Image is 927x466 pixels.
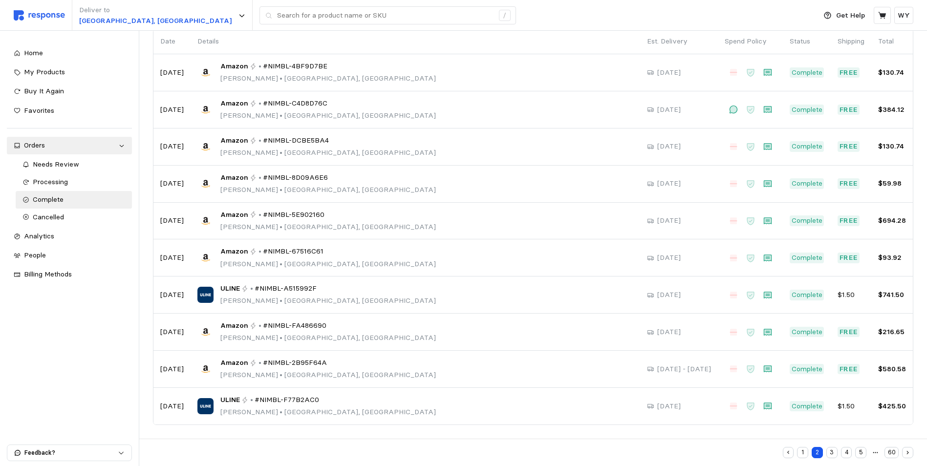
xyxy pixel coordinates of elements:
span: Processing [33,177,68,186]
p: Complete [792,290,822,300]
img: Amazon [197,324,214,340]
span: • [278,370,284,379]
p: • [259,172,261,183]
p: Complete [792,215,822,226]
img: Amazon [197,250,214,266]
p: [PERSON_NAME] [GEOGRAPHIC_DATA], [GEOGRAPHIC_DATA] [220,296,436,306]
p: • [259,320,261,331]
p: Status [790,36,824,47]
button: 5 [855,447,866,458]
span: • [278,111,284,120]
p: $216.65 [878,327,906,338]
button: 3 [826,447,838,458]
button: Feedback? [7,445,131,461]
span: Billing Methods [24,270,72,278]
p: Deliver to [79,5,232,16]
span: Amazon [220,61,248,72]
span: Needs Review [33,160,79,169]
p: $130.74 [878,67,906,78]
span: • [278,296,284,305]
p: Get Help [836,10,865,21]
p: [DATE] [657,253,681,263]
span: #NIMBL-FA486690 [263,320,326,331]
a: Buy It Again [7,83,132,100]
p: • [259,98,261,109]
p: [DATE] [160,327,184,338]
span: #NIMBL-F77B2AC0 [255,395,319,405]
p: [DATE] [657,327,681,338]
p: Free [840,141,858,152]
p: $425.50 [878,401,906,412]
p: Complete [792,253,822,263]
p: [DATE] [657,215,681,226]
span: #NIMBL-5E902160 [263,210,324,220]
img: Amazon [197,64,214,81]
p: Complete [792,178,822,189]
p: [DATE] [160,105,184,115]
a: Billing Methods [7,266,132,283]
p: Free [840,67,858,78]
p: [PERSON_NAME] [GEOGRAPHIC_DATA], [GEOGRAPHIC_DATA] [220,110,436,121]
p: Free [840,253,858,263]
button: 1 [797,447,808,458]
button: WY [894,7,913,24]
a: Favorites [7,102,132,120]
p: [DATE] - [DATE] [657,364,711,375]
p: [PERSON_NAME] [GEOGRAPHIC_DATA], [GEOGRAPHIC_DATA] [220,407,436,418]
span: • [278,74,284,83]
img: Amazon [197,102,214,118]
p: [PERSON_NAME] [GEOGRAPHIC_DATA], [GEOGRAPHIC_DATA] [220,259,436,270]
span: Amazon [220,135,248,146]
span: #NIMBL-67516C61 [263,246,323,257]
span: People [24,251,46,259]
p: [DATE] [160,253,184,263]
p: $1.50 [838,290,864,300]
button: 2 [812,447,823,458]
span: Complete [33,195,64,204]
p: [GEOGRAPHIC_DATA], [GEOGRAPHIC_DATA] [79,16,232,26]
p: [DATE] [657,401,681,412]
img: Amazon [197,212,214,229]
p: [PERSON_NAME] [GEOGRAPHIC_DATA], [GEOGRAPHIC_DATA] [220,73,436,84]
p: [DATE] [657,105,681,115]
img: Amazon [197,175,214,191]
span: • [278,407,284,416]
p: • [259,61,261,72]
span: • [278,222,284,231]
p: Feedback? [24,448,118,457]
p: • [250,395,253,405]
span: Analytics [24,232,54,240]
img: svg%3e [14,10,65,21]
p: Total [878,36,906,47]
p: • [259,358,261,368]
p: • [250,283,253,294]
span: #NIMBL-DCBE5BA4 [263,135,329,146]
p: [DATE] [160,141,184,152]
span: My Products [24,67,65,76]
p: [PERSON_NAME] [GEOGRAPHIC_DATA], [GEOGRAPHIC_DATA] [220,333,436,343]
span: #NIMBL-C4D8D76C [263,98,327,109]
p: Complete [792,327,822,338]
p: • [259,246,261,257]
a: Complete [16,191,132,209]
span: #NIMBL-8D09A6E6 [263,172,328,183]
p: $580.58 [878,364,906,375]
p: Free [840,105,858,115]
p: [DATE] [657,141,681,152]
a: Needs Review [16,156,132,173]
span: Favorites [24,106,54,115]
p: • [259,135,261,146]
input: Search for a product name or SKU [277,7,494,24]
p: • [259,210,261,220]
p: Complete [792,364,822,375]
span: Amazon [220,98,248,109]
p: $59.98 [878,178,906,189]
p: Free [840,327,858,338]
p: Complete [792,141,822,152]
p: [DATE] [160,364,184,375]
p: Free [840,178,858,189]
p: $130.74 [878,141,906,152]
span: Home [24,48,43,57]
a: Analytics [7,228,132,245]
span: Amazon [220,246,248,257]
